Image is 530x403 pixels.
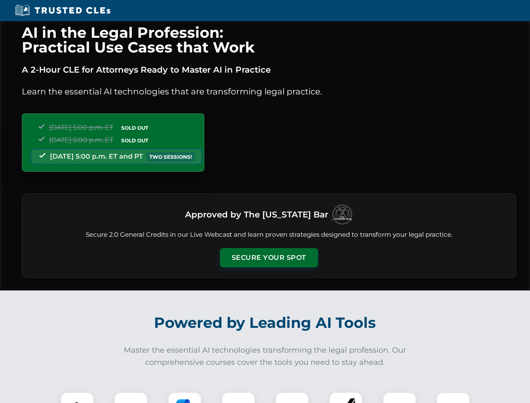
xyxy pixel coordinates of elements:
[118,136,151,145] span: SOLD OUT
[118,344,412,369] p: Master the essential AI technologies transforming the legal profession. Our comprehensive courses...
[22,63,516,76] p: A 2-Hour CLE for Attorneys Ready to Master AI in Practice
[22,85,516,98] p: Learn the essential AI technologies that are transforming legal practice.
[13,4,113,17] img: Trusted CLEs
[49,136,113,144] span: [DATE] 5:00 p.m. ET
[49,123,113,131] span: [DATE] 5:00 p.m. ET
[22,25,516,55] h1: AI in the Legal Profession: Practical Use Cases that Work
[33,308,498,338] h2: Powered by Leading AI Tools
[118,123,151,132] span: SOLD OUT
[185,207,328,222] h3: Approved by The [US_STATE] Bar
[332,204,352,225] img: Logo
[220,248,318,267] button: Secure Your Spot
[32,230,506,240] p: Secure 2.0 General Credits in our Live Webcast and learn proven strategies designed to transform ...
